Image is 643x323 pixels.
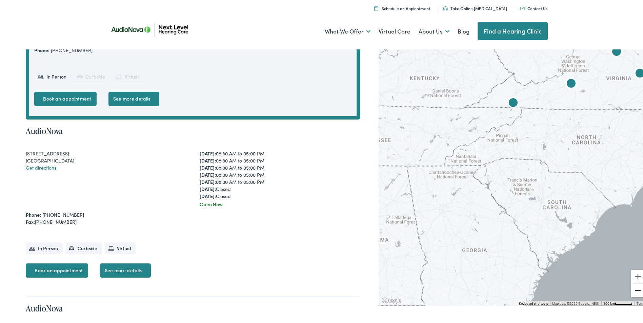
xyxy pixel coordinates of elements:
li: Curbside [65,241,102,253]
a: Contact Us [520,4,547,10]
strong: [DATE]: [200,163,216,170]
div: AudioNova [505,94,521,110]
strong: Phone: [26,210,41,217]
div: Open Now [200,199,360,207]
span: 100 km [603,300,615,304]
img: An icon symbolizing headphones, colored in teal, suggests audio-related services or features. [443,5,448,9]
li: Virtual [113,69,143,81]
a: Virtual Care [379,18,410,43]
a: [PHONE_NUMBER] [51,45,93,52]
li: Curbside [74,69,110,81]
div: Next Level Hearing Care by AudioNova [563,75,579,91]
a: Schedule an Appiontment [374,4,430,10]
a: Take Online [MEDICAL_DATA] [443,4,507,10]
strong: [DATE]: [200,184,216,191]
img: Google [380,295,403,304]
a: Open this area in Google Maps (opens a new window) [380,295,403,304]
a: See more details [100,262,151,276]
strong: Fax: [26,217,35,224]
div: 08:30 AM to 05:00 PM 08:30 AM to 05:00 PM 08:30 AM to 05:00 PM 08:30 AM to 05:00 PM 08:30 AM to 0... [200,149,360,198]
li: In Person [26,241,63,253]
li: In Person [34,69,71,81]
a: What We Offer [325,18,370,43]
img: An icon representing mail communication is presented in a unique teal color. [520,5,525,9]
a: Book an appointment [26,262,88,276]
strong: [DATE]: [200,191,216,198]
a: About Us [419,18,449,43]
a: [PHONE_NUMBER] [42,210,84,217]
div: [GEOGRAPHIC_DATA] [26,156,186,163]
span: Map data ©2025 Google, INEGI [552,300,599,304]
img: Calendar icon representing the ability to schedule a hearing test or hearing aid appointment at N... [374,5,378,9]
div: [STREET_ADDRESS] [26,149,186,156]
div: AudioNova [608,43,625,59]
strong: [DATE]: [200,156,216,163]
a: AudioNova [26,301,63,313]
strong: [DATE]: [200,149,216,155]
a: AudioNova [26,124,63,135]
li: Virtual [105,241,136,253]
button: Keyboard shortcuts [519,300,548,305]
strong: [DATE]: [200,170,216,177]
a: Book an appointment [34,90,97,105]
a: Find a Hearing Clinic [478,21,548,39]
a: Blog [458,18,469,43]
a: See more details [108,90,159,105]
strong: [DATE]: [200,177,216,184]
strong: Phone: [34,45,49,52]
div: [PHONE_NUMBER] [26,217,360,224]
button: Map Scale: 100 km per 48 pixels [601,299,635,304]
a: Get directions [26,163,56,170]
